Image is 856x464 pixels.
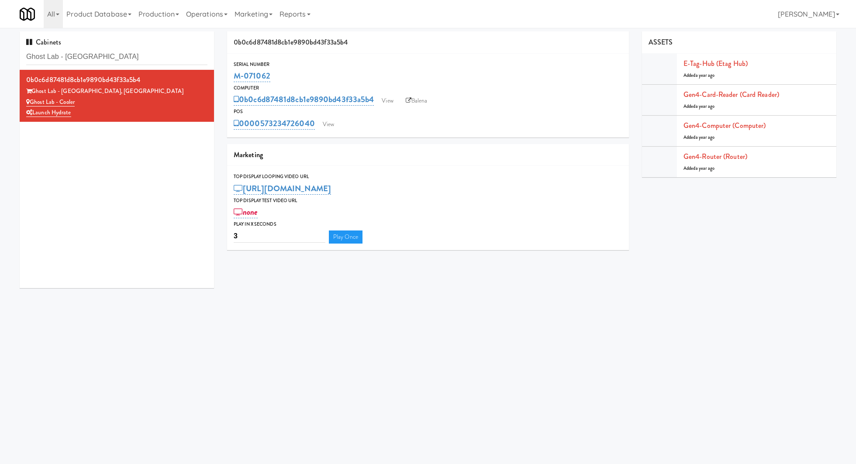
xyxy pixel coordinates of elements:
[377,94,397,107] a: View
[234,206,258,218] a: none
[234,107,622,116] div: POS
[234,196,622,205] div: Top Display Test Video Url
[20,70,214,122] li: 0b0c6d87481d8cb1e9890bd43f33a5b4Ghost Lab - [GEOGRAPHIC_DATA], [GEOGRAPHIC_DATA] Ghost Lab - Cool...
[234,60,622,69] div: Serial Number
[329,230,362,244] a: Play Once
[683,165,715,172] span: Added
[401,94,432,107] a: Balena
[234,220,622,229] div: Play in X seconds
[26,49,207,65] input: Search cabinets
[683,89,779,100] a: Gen4-card-reader (Card Reader)
[234,84,622,93] div: Computer
[20,7,35,22] img: Micromart
[26,73,207,86] div: 0b0c6d87481d8cb1e9890bd43f33a5b4
[318,118,338,131] a: View
[26,86,207,97] div: Ghost Lab - [GEOGRAPHIC_DATA], [GEOGRAPHIC_DATA]
[234,150,263,160] span: Marketing
[696,165,715,172] span: a year ago
[26,108,71,117] a: Launch Hydrate
[683,72,715,79] span: Added
[696,72,715,79] span: a year ago
[227,31,629,54] div: 0b0c6d87481d8cb1e9890bd43f33a5b4
[696,134,715,141] span: a year ago
[234,93,374,106] a: 0b0c6d87481d8cb1e9890bd43f33a5b4
[234,172,622,181] div: Top Display Looping Video Url
[683,120,766,131] a: Gen4-computer (Computer)
[683,151,747,162] a: Gen4-router (Router)
[683,58,748,69] a: E-tag-hub (Etag Hub)
[26,98,75,107] a: Ghost Lab - Cooler
[234,182,331,195] a: [URL][DOMAIN_NAME]
[683,134,715,141] span: Added
[234,117,315,130] a: 0000573234726040
[234,70,270,82] a: M-071062
[649,37,673,47] span: ASSETS
[696,103,715,110] span: a year ago
[683,103,715,110] span: Added
[26,37,61,47] span: Cabinets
